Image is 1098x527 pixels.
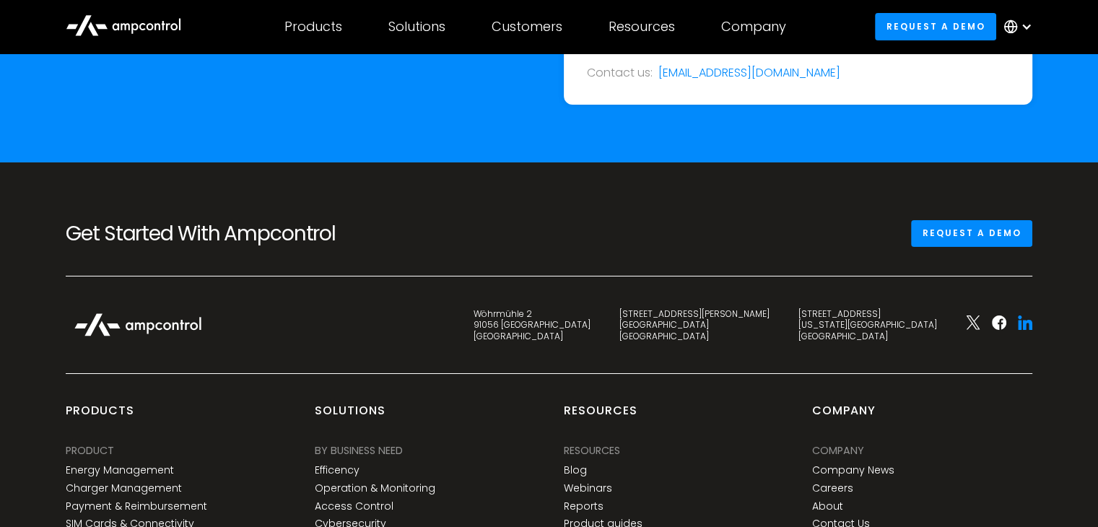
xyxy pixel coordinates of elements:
div: Company [721,19,786,35]
div: Products [284,19,342,35]
h2: Get Started With Ampcontrol [66,222,368,246]
div: Company [812,443,864,458]
div: PRODUCT [66,443,114,458]
div: Resources [564,403,637,430]
a: Access Control [315,500,393,513]
a: Careers [812,482,853,495]
a: About [812,500,843,513]
div: Wöhrmühle 2 91056 [GEOGRAPHIC_DATA] [GEOGRAPHIC_DATA] [474,308,591,342]
div: Customers [492,19,562,35]
a: Request a demo [911,220,1032,247]
div: [STREET_ADDRESS] [US_STATE][GEOGRAPHIC_DATA] [GEOGRAPHIC_DATA] [798,308,937,342]
div: Solutions [388,19,445,35]
div: Resources [609,19,675,35]
div: Solutions [315,403,385,430]
img: Ampcontrol Logo [66,305,210,344]
a: [EMAIL_ADDRESS][DOMAIN_NAME] [658,65,840,81]
a: Reports [564,500,604,513]
a: Efficency [315,464,360,476]
a: Request a demo [875,13,996,40]
a: Operation & Monitoring [315,482,435,495]
a: Blog [564,464,587,476]
div: [STREET_ADDRESS][PERSON_NAME] [GEOGRAPHIC_DATA] [GEOGRAPHIC_DATA] [619,308,770,342]
a: Charger Management [66,482,182,495]
a: Company News [812,464,894,476]
a: Payment & Reimbursement [66,500,207,513]
a: Energy Management [66,464,174,476]
div: products [66,403,134,430]
div: Company [812,403,876,430]
div: Contact us: [587,65,653,81]
div: BY BUSINESS NEED [315,443,403,458]
div: Resources [564,443,620,458]
a: Webinars [564,482,612,495]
